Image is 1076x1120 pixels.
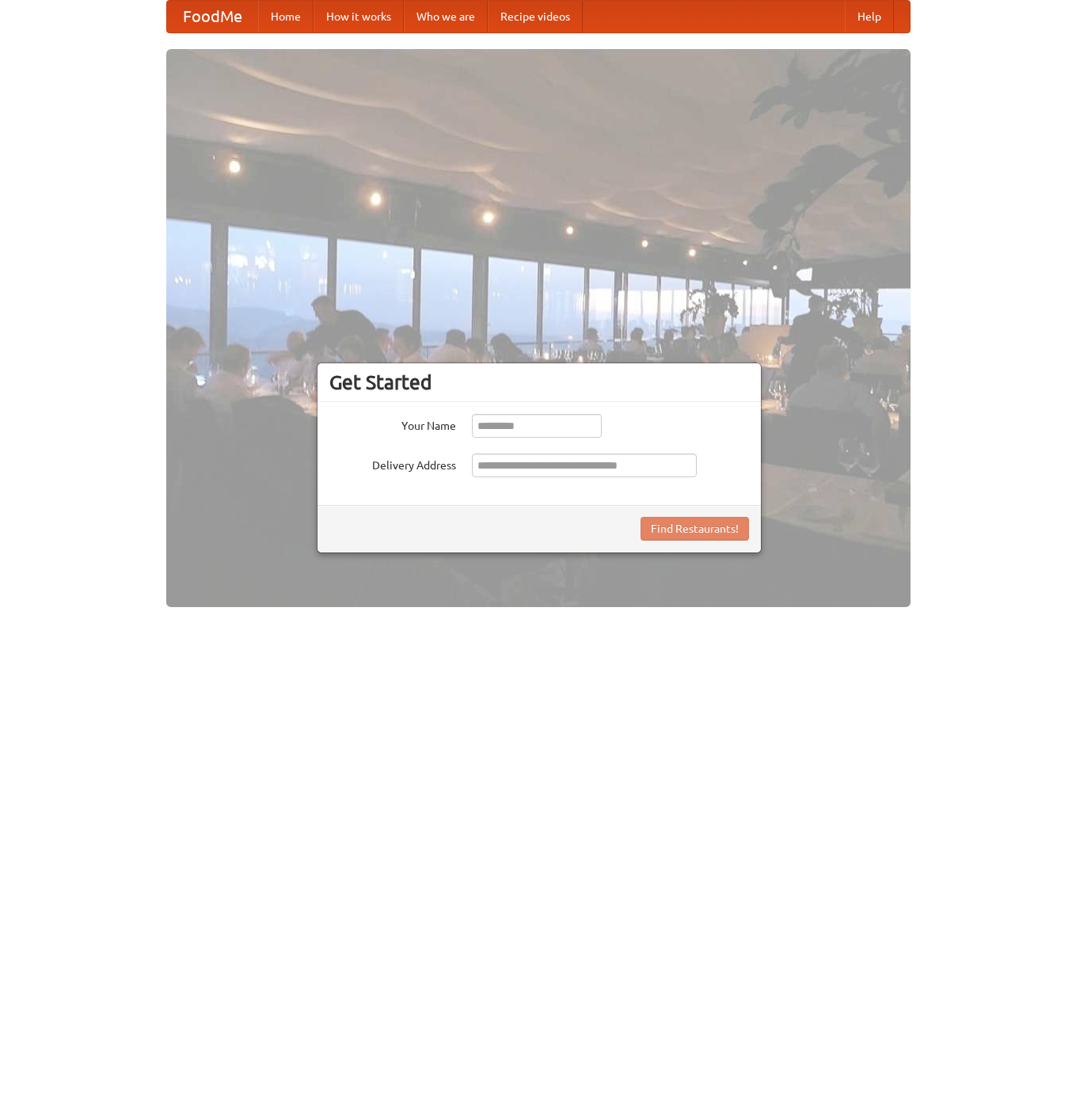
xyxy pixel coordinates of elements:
[641,517,749,541] button: Find Restaurants!
[329,454,456,473] label: Delivery Address
[488,1,583,32] a: Recipe videos
[404,1,488,32] a: Who we are
[258,1,314,32] a: Home
[314,1,404,32] a: How it works
[329,370,749,394] h3: Get Started
[845,1,894,32] a: Help
[167,1,258,32] a: FoodMe
[329,414,456,434] label: Your Name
